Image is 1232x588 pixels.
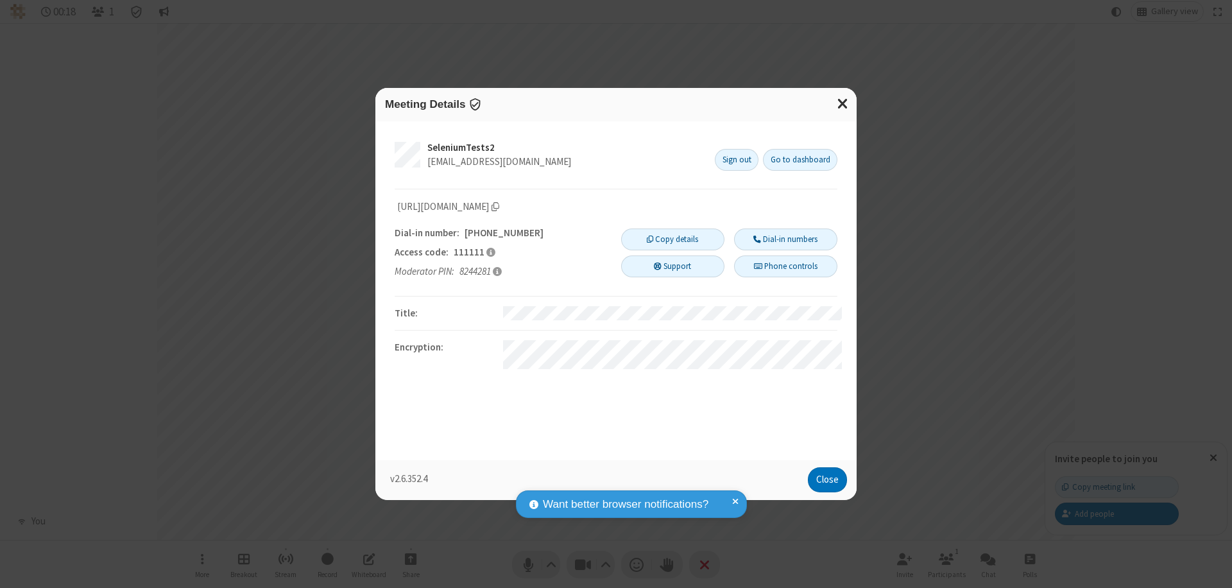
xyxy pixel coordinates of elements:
button: Close [808,467,847,493]
div: Title : [390,306,503,321]
span: Copy meeting link [397,200,499,214]
span: Want better browser notifications? [543,496,708,513]
span: 111111 [454,246,484,258]
span: As the meeting organizer, entering this PIN gives you access to moderator and other administrativ... [493,266,502,277]
span: Dial-in number: [395,226,459,241]
span: Access code: [395,245,449,260]
button: Phone controls [734,255,837,277]
span: Meeting Details [385,98,466,110]
button: Copy details [621,229,724,250]
span: 8244281 [459,265,491,277]
a: Go to dashboard [763,149,837,171]
div: SeleniumTests2 [427,141,705,155]
div: Encryption : [390,340,503,369]
span: [PHONE_NUMBER] [465,227,543,239]
p: v2.6.352.4 [390,472,803,492]
span: Encryption enabled [468,98,482,110]
button: Sign out [715,149,758,171]
button: Close modal [830,88,857,119]
span: Participants should use this access code to connect to the meeting. [486,247,495,257]
span: Moderator PIN: [395,264,454,279]
div: [EMAIL_ADDRESS][DOMAIN_NAME] [427,155,705,169]
button: Dial-in numbers [734,229,837,250]
button: Support [621,255,724,277]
